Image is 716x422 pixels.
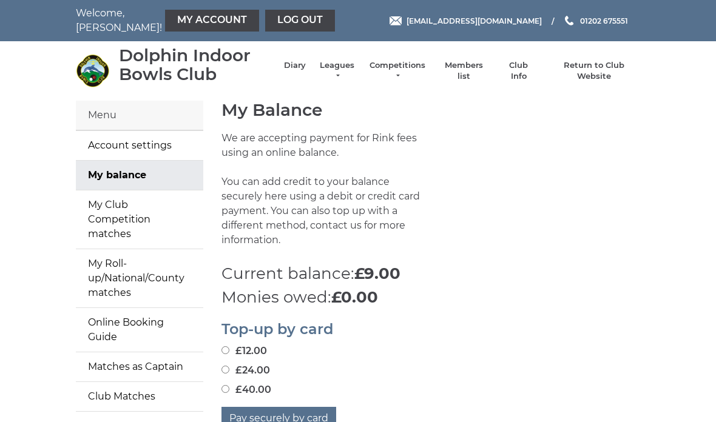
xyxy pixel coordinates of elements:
[76,352,203,381] a: Matches as Captain
[76,308,203,352] a: Online Booking Guide
[368,60,427,82] a: Competitions
[549,60,640,82] a: Return to Club Website
[221,366,229,373] input: £24.00
[76,382,203,411] a: Club Matches
[76,101,203,130] div: Menu
[390,15,542,27] a: Email [EMAIL_ADDRESS][DOMAIN_NAME]
[221,363,270,378] label: £24.00
[284,60,306,71] a: Diary
[221,321,640,337] h2: Top-up by card
[390,16,402,25] img: Email
[563,15,628,27] a: Phone us 01202 675551
[76,54,109,87] img: Dolphin Indoor Bowls Club
[76,161,203,190] a: My balance
[221,131,422,262] p: We are accepting payment for Rink fees using an online balance. You can add credit to your balanc...
[318,60,356,82] a: Leagues
[221,262,640,286] p: Current balance:
[331,287,378,307] strong: £0.00
[501,60,536,82] a: Club Info
[265,10,335,32] a: Log out
[354,264,400,283] strong: £9.00
[165,10,259,32] a: My Account
[76,249,203,307] a: My Roll-up/National/County matches
[565,16,573,25] img: Phone us
[407,16,542,25] span: [EMAIL_ADDRESS][DOMAIN_NAME]
[221,101,640,119] h1: My Balance
[580,16,628,25] span: 01202 675551
[221,346,229,354] input: £12.00
[76,190,203,249] a: My Club Competition matches
[221,344,267,358] label: £12.00
[221,286,640,309] p: Monies owed:
[221,385,229,393] input: £40.00
[76,6,300,35] nav: Welcome, [PERSON_NAME]!
[438,60,488,82] a: Members list
[221,383,271,397] label: £40.00
[119,46,272,84] div: Dolphin Indoor Bowls Club
[76,131,203,160] a: Account settings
